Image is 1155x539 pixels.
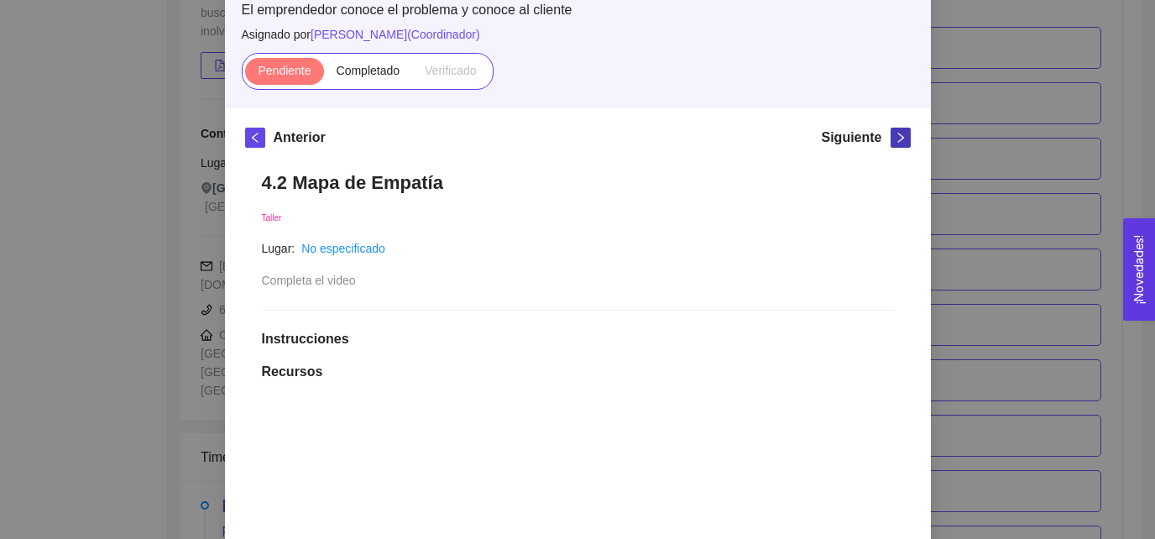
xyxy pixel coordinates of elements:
a: No especificado [301,242,385,255]
h5: Siguiente [821,128,881,148]
span: Asignado por [242,25,914,44]
span: [PERSON_NAME] ( Coordinador ) [311,28,480,41]
span: right [891,132,910,144]
span: Pendiente [258,64,311,77]
span: Completa el video [262,274,356,287]
button: Open Feedback Widget [1123,218,1155,321]
span: El emprendedor conoce el problema y conoce al cliente [242,1,914,19]
h1: Recursos [262,364,894,380]
h5: Anterior [274,128,326,148]
h1: Instrucciones [262,331,894,348]
span: Completado [337,64,400,77]
article: Lugar: [262,239,295,258]
button: right [891,128,911,148]
button: left [245,128,265,148]
span: Taller [262,213,282,222]
h1: 4.2 Mapa de Empatía [262,171,894,194]
span: left [246,132,264,144]
span: Verificado [425,64,476,77]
